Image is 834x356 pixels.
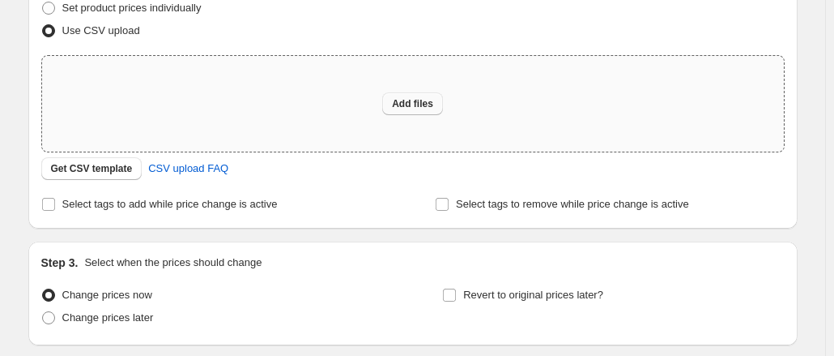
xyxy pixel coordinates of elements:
span: Change prices now [62,289,152,301]
button: Get CSV template [41,157,143,180]
p: Select when the prices should change [84,255,262,271]
h2: Step 3. [41,255,79,271]
span: Add files [392,97,433,110]
span: CSV upload FAQ [148,161,228,177]
span: Revert to original prices later? [463,289,603,301]
span: Select tags to add while price change is active [62,198,278,210]
button: Add files [382,92,443,115]
span: Select tags to remove while price change is active [456,198,689,210]
span: Use CSV upload [62,24,140,36]
span: Set product prices individually [62,2,202,14]
span: Get CSV template [51,162,133,175]
span: Change prices later [62,311,154,324]
a: CSV upload FAQ [138,156,238,182]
